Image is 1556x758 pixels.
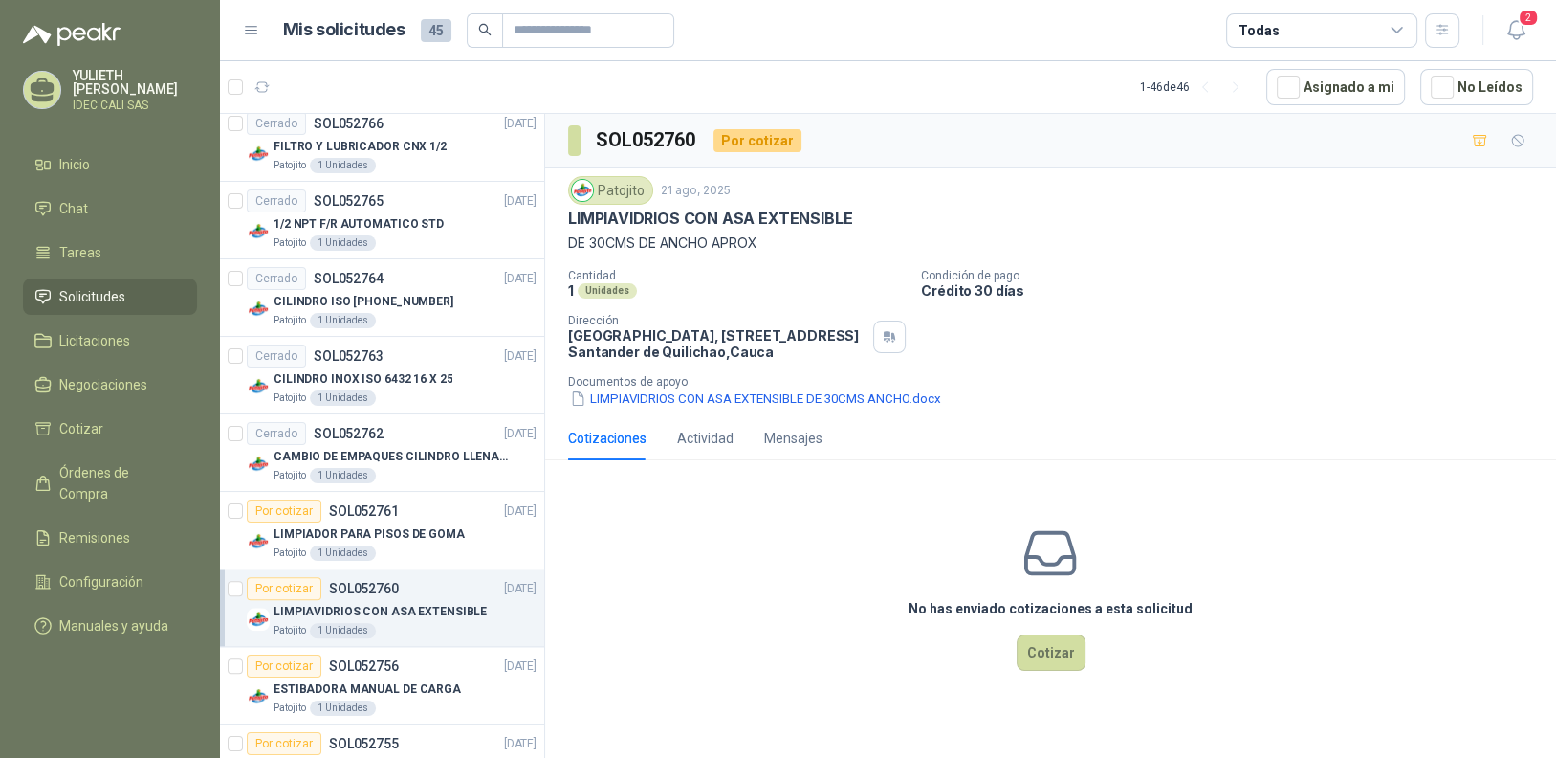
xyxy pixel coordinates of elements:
p: [DATE] [504,580,537,598]
a: CerradoSOL052764[DATE] Company LogoCILINDRO ISO [PHONE_NUMBER]Patojito1 Unidades [220,259,544,337]
span: Negociaciones [59,374,147,395]
a: Solicitudes [23,279,197,315]
p: [DATE] [504,115,537,133]
p: Patojito [274,623,306,638]
p: CILINDRO INOX ISO 6432 16 X 25 [274,370,452,389]
span: Inicio [59,154,90,175]
img: Company Logo [247,453,270,476]
p: Patojito [274,235,306,251]
div: Patojito [568,176,653,205]
span: 2 [1518,9,1539,27]
div: Cerrado [247,189,306,212]
p: [GEOGRAPHIC_DATA], [STREET_ADDRESS] Santander de Quilichao , Cauca [568,327,866,360]
img: Company Logo [247,530,270,553]
a: Cotizar [23,411,197,447]
button: Asignado a mi [1266,69,1405,105]
img: Company Logo [247,375,270,398]
a: CerradoSOL052765[DATE] Company Logo1/2 NPT F/R AUTOMATICO STDPatojito1 Unidades [220,182,544,259]
div: Cerrado [247,112,306,135]
p: [DATE] [504,658,537,676]
span: Solicitudes [59,286,125,307]
h3: No has enviado cotizaciones a esta solicitud [909,598,1193,619]
p: LIMPIAVIDRIOS CON ASA EXTENSIBLE [568,209,852,229]
a: Por cotizarSOL052761[DATE] Company LogoLIMPIADOR PARA PISOS DE GOMAPatojito1 Unidades [220,492,544,569]
p: CILINDRO ISO [PHONE_NUMBER] [274,293,453,311]
div: Por cotizar [247,732,321,755]
p: Patojito [274,468,306,483]
p: CAMBIO DE EMPAQUES CILINDRO LLENADORA MANUALNUAL [274,448,512,466]
a: CerradoSOL052763[DATE] Company LogoCILINDRO INOX ISO 6432 16 X 25Patojito1 Unidades [220,337,544,414]
button: Cotizar [1017,635,1085,671]
p: ESTIBADORA MANUAL DE CARGA [274,680,461,699]
a: Órdenes de Compra [23,455,197,512]
div: 1 Unidades [310,158,376,173]
p: Patojito [274,158,306,173]
p: Crédito 30 días [921,282,1548,299]
p: Dirección [568,314,866,327]
p: [DATE] [504,735,537,753]
div: Mensajes [764,428,822,449]
p: LIMPIAVIDRIOS CON ASA EXTENSIBLE [274,603,487,621]
p: SOL052756 [329,659,399,673]
div: 1 Unidades [310,235,376,251]
p: Condición de pago [921,269,1548,282]
span: Chat [59,198,88,219]
div: Cerrado [247,422,306,445]
p: 1/2 NPT F/R AUTOMATICO STD [274,215,444,234]
button: No Leídos [1420,69,1533,105]
img: Company Logo [572,180,593,201]
img: Company Logo [247,298,270,321]
div: Por cotizar [247,500,321,523]
img: Company Logo [247,608,270,631]
p: SOL052766 [314,117,384,130]
p: 1 [568,282,574,299]
span: Remisiones [59,527,130,548]
button: 2 [1499,13,1533,48]
a: Licitaciones [23,323,197,359]
a: Inicio [23,146,197,183]
a: Tareas [23,234,197,271]
a: Por cotizarSOL052760[DATE] Company LogoLIMPIAVIDRIOS CON ASA EXTENSIBLEPatojito1 Unidades [220,569,544,647]
div: Por cotizar [247,655,321,678]
p: SOL052762 [314,427,384,440]
a: Remisiones [23,520,197,556]
div: 1 Unidades [310,623,376,638]
a: Por cotizarSOL052756[DATE] Company LogoESTIBADORA MANUAL DE CARGAPatojito1 Unidades [220,647,544,725]
a: Negociaciones [23,367,197,403]
span: Configuración [59,571,143,592]
a: Configuración [23,564,197,600]
p: Documentos de apoyo [568,375,1548,389]
span: Licitaciones [59,330,130,351]
span: 45 [421,19,451,42]
p: DE 30CMS DE ANCHO APROX [568,233,1533,254]
img: Company Logo [247,143,270,166]
div: Cerrado [247,345,306,368]
p: [DATE] [504,502,537,521]
button: LIMPIAVIDRIOS CON ASA EXTENSIBLE DE 30CMS ANCHO.docx [568,389,943,409]
span: search [478,23,492,36]
a: Chat [23,190,197,227]
div: Cerrado [247,267,306,290]
div: Actividad [677,428,734,449]
p: SOL052761 [329,504,399,518]
div: Por cotizar [713,129,801,152]
div: Por cotizar [247,577,321,600]
span: Tareas [59,242,101,263]
p: SOL052765 [314,194,384,208]
a: CerradoSOL052762[DATE] Company LogoCAMBIO DE EMPAQUES CILINDRO LLENADORA MANUALNUALPatojito1 Unid... [220,414,544,492]
p: Patojito [274,701,306,716]
p: [DATE] [504,270,537,288]
div: 1 Unidades [310,468,376,483]
p: Cantidad [568,269,906,282]
p: Patojito [274,313,306,328]
img: Company Logo [247,220,270,243]
div: Unidades [578,283,637,299]
div: 1 Unidades [310,546,376,561]
p: Patojito [274,390,306,406]
p: SOL052764 [314,272,384,285]
div: Todas [1238,20,1279,41]
p: YULIETH [PERSON_NAME] [73,69,197,96]
p: LIMPIADOR PARA PISOS DE GOMA [274,525,465,544]
p: [DATE] [504,347,537,366]
img: Company Logo [247,685,270,708]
